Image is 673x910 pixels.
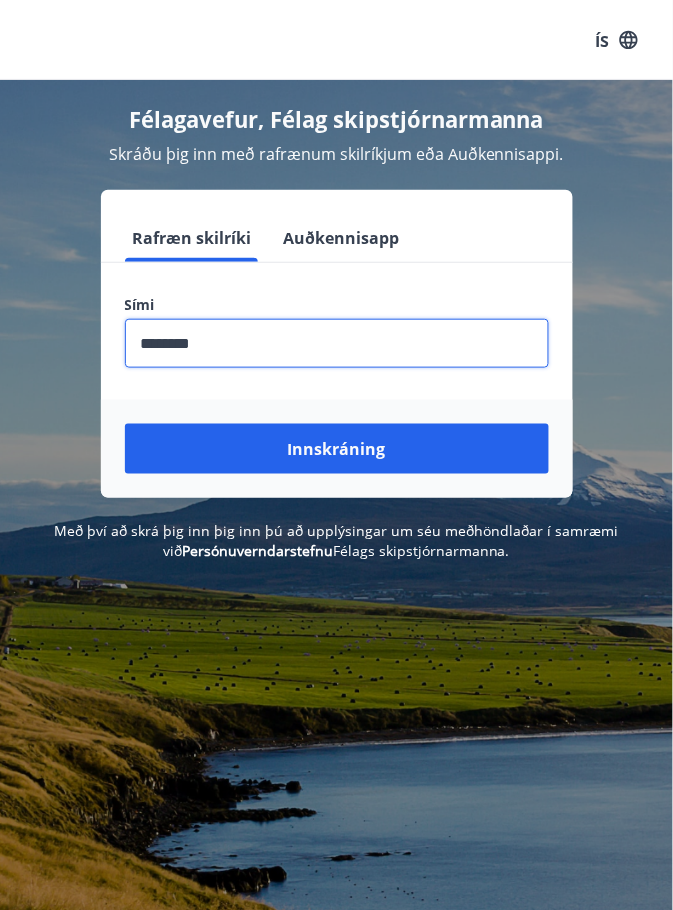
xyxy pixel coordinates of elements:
[182,542,333,561] a: Persónuverndarstefnu
[288,439,386,461] font: Innskráning
[596,29,610,51] font: ÍS
[585,21,649,59] button: ÍS
[125,424,549,474] button: Innskráning
[333,542,510,561] font: Félags skipstjórnarmanna.
[284,228,400,250] font: Auðkennisapp
[129,104,544,134] font: Félagavefur, Félag skipstjórnarmanna
[55,522,619,561] font: Með því að skrá þig inn þig inn þú að upplýsingar um séu meðhöndlaðar í samræmi við
[133,228,252,250] font: Rafræn skilríki
[125,295,155,314] font: Sími
[109,143,564,165] font: Skráðu þig inn með rafrænum skilríkjum eða Auðkennisappi.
